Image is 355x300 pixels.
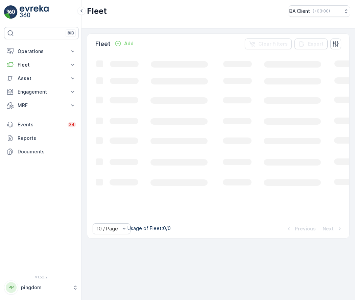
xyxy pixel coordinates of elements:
[4,5,18,19] img: logo
[245,39,292,49] button: Clear Filters
[4,45,79,58] button: Operations
[4,85,79,99] button: Engagement
[18,121,64,128] p: Events
[18,48,65,55] p: Operations
[4,145,79,158] a: Documents
[289,5,350,17] button: QA Client(+03:00)
[67,30,74,36] p: ⌘B
[285,225,316,233] button: Previous
[69,122,75,127] p: 34
[18,75,65,82] p: Asset
[4,58,79,72] button: Fleet
[323,225,334,232] p: Next
[295,225,316,232] p: Previous
[258,41,288,47] p: Clear Filters
[4,99,79,112] button: MRF
[18,61,65,68] p: Fleet
[95,39,111,49] p: Fleet
[4,131,79,145] a: Reports
[124,40,134,47] p: Add
[289,8,310,15] p: QA Client
[4,118,79,131] a: Events34
[294,39,328,49] button: Export
[322,225,344,233] button: Next
[127,225,171,232] p: Usage of Fleet : 0/0
[4,72,79,85] button: Asset
[18,89,65,95] p: Engagement
[21,284,69,291] p: pingdom
[308,41,324,47] p: Export
[4,275,79,279] span: v 1.52.2
[18,148,76,155] p: Documents
[313,8,330,14] p: ( +03:00 )
[18,135,76,142] p: Reports
[6,282,17,293] div: PP
[112,40,136,48] button: Add
[18,102,65,109] p: MRF
[87,6,107,17] p: Fleet
[20,5,49,19] img: logo_light-DOdMpM7g.png
[4,280,79,295] button: PPpingdom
